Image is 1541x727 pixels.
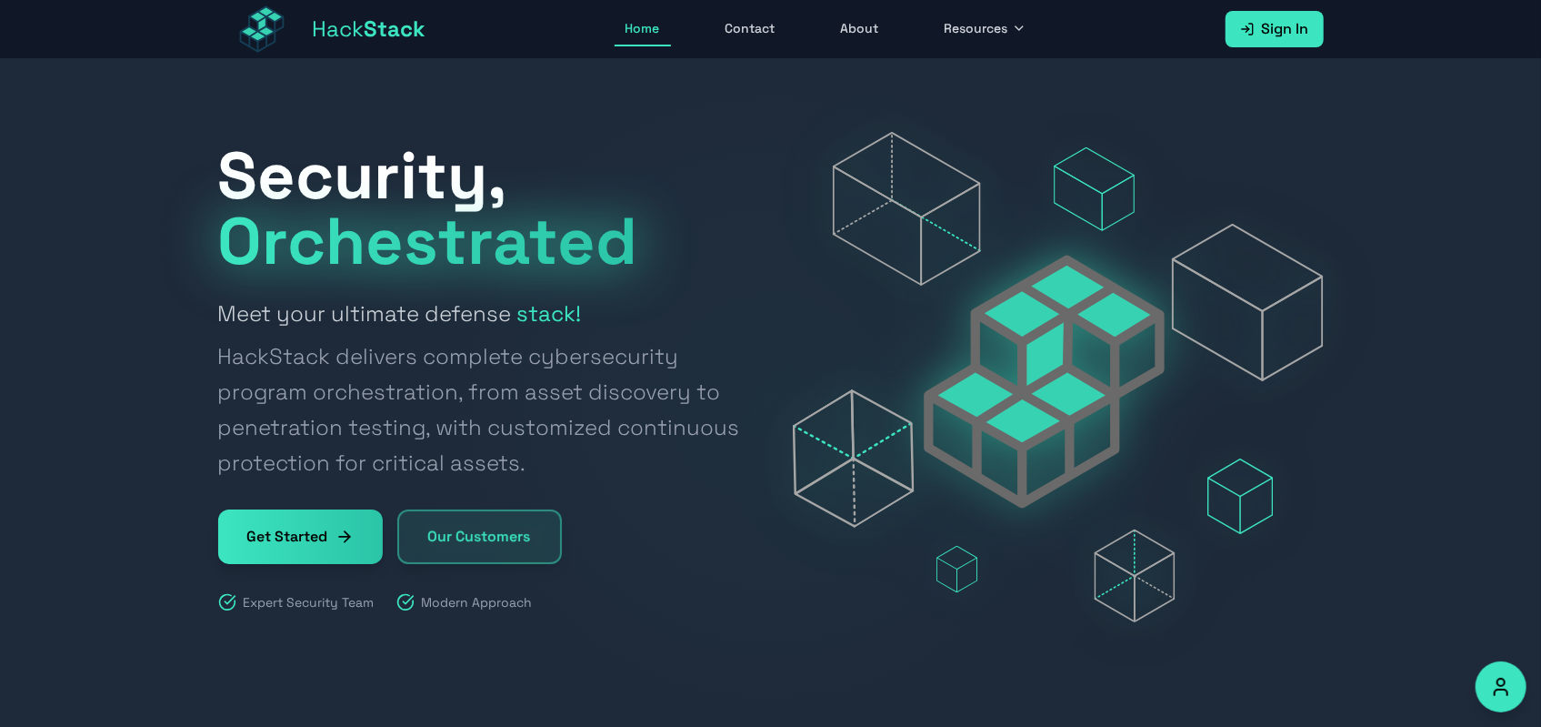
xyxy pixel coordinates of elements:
[715,12,786,46] a: Contact
[1226,11,1324,47] a: Sign In
[218,199,638,283] span: Orchestrated
[218,338,749,480] span: HackStack delivers complete cybersecurity program orchestration, from asset discovery to penetrat...
[313,15,426,44] span: Hack
[517,299,582,328] strong: stack!
[218,593,375,611] div: Expert Security Team
[396,593,533,611] div: Modern Approach
[615,12,671,46] a: Home
[365,15,426,43] span: Stack
[218,143,749,274] h1: Security,
[218,510,383,564] a: Get Started
[1262,18,1309,40] span: Sign In
[830,12,890,46] a: About
[1476,661,1526,712] button: Accessibility Options
[934,12,1037,46] button: Resources
[397,510,562,564] a: Our Customers
[218,296,749,480] h2: Meet your ultimate defense
[945,19,1008,37] span: Resources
